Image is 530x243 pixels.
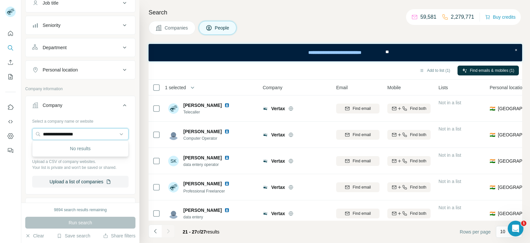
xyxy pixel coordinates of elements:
button: Industry [26,199,135,215]
span: Vertax [271,184,285,191]
button: Find email [336,130,379,140]
span: Find both [410,184,426,190]
button: Find both [387,130,431,140]
span: Computer Operator [183,135,232,141]
button: Find email [336,209,379,218]
span: Not in a list [438,126,461,132]
span: Vertax [271,132,285,138]
span: Mobile [387,84,401,91]
button: Quick start [5,28,16,39]
div: SK [168,156,179,166]
p: 2,279,771 [451,13,474,21]
span: data entery operator [183,162,232,168]
img: Logo of Vertax [263,132,268,137]
button: Use Surfe on LinkedIn [5,101,16,113]
p: Upload a CSV of company websites. [32,159,129,165]
span: Vertax [271,158,285,164]
button: Use Surfe API [5,116,16,128]
button: Clear [25,233,44,239]
img: Avatar [168,130,179,140]
p: Company information [25,86,135,92]
span: Find email [353,184,371,190]
button: Share filters [103,233,135,239]
div: Company [43,102,62,109]
button: Buy credits [485,12,516,22]
span: 21 - 27 [183,229,197,234]
span: [PERSON_NAME] [183,128,222,135]
iframe: Intercom live chat [508,221,523,236]
button: Find both [387,156,431,166]
button: Find emails & mobiles (1) [458,66,519,75]
p: Your list is private and won't be saved or shared. [32,165,129,171]
span: 1 selected [165,84,186,91]
span: Telecaller [183,109,232,115]
span: Find both [410,132,426,138]
img: Logo of Vertax [263,106,268,111]
div: Seniority [43,22,60,29]
button: Search [5,42,16,54]
img: LinkedIn logo [224,129,230,134]
img: Avatar [168,182,179,192]
div: Personal location [43,67,78,73]
img: LinkedIn logo [224,181,230,186]
button: Upload a list of companies [32,176,129,188]
span: 🇮🇳 [490,105,495,112]
span: data entery [183,214,232,220]
button: Find email [336,104,379,113]
button: Enrich CSV [5,56,16,68]
img: Avatar [168,103,179,114]
button: Find both [387,104,431,113]
span: Not in a list [438,205,461,210]
button: Find email [336,156,379,166]
img: Logo of Vertax [263,185,268,190]
span: Find emails & mobiles (1) [470,68,514,73]
span: Rows per page [460,229,491,235]
span: Email [336,84,348,91]
button: Navigate to previous page [149,225,162,238]
button: My lists [5,71,16,83]
img: Logo of Vertax [263,211,268,216]
span: Find both [410,158,426,164]
span: 1 [521,221,526,226]
span: [PERSON_NAME] [183,180,222,187]
span: 27 [201,229,206,234]
span: Not in a list [438,152,461,158]
span: Find both [410,106,426,111]
button: Add to list (1) [415,66,455,75]
span: Find both [410,211,426,216]
span: of [197,229,201,234]
button: Feedback [5,145,16,156]
span: 🇮🇳 [490,210,495,217]
button: Company [26,97,135,116]
span: Vertax [271,105,285,112]
span: [PERSON_NAME] [183,102,222,109]
button: Seniority [26,17,135,33]
span: [PERSON_NAME] [183,207,222,213]
span: 🇮🇳 [490,184,495,191]
button: Personal location [26,62,135,78]
img: LinkedIn logo [224,208,230,213]
div: No results [34,142,127,155]
span: Vertax [271,210,285,217]
span: Lists [438,84,448,91]
button: Save search [57,233,90,239]
span: results [183,229,219,234]
button: Find email [336,182,379,192]
span: Not in a list [438,100,461,105]
img: LinkedIn logo [224,103,230,108]
div: 9894 search results remaining [54,207,107,213]
span: 🇮🇳 [490,158,495,164]
span: [PERSON_NAME] [183,154,222,161]
button: Find both [387,209,431,218]
div: Select a company name or website [32,116,129,124]
button: Department [26,40,135,55]
span: Not in a list [438,179,461,184]
span: Professional Freelancer [183,189,225,193]
p: 10 [500,228,505,235]
h4: Search [149,8,522,17]
img: Avatar [168,208,179,219]
span: Find email [353,211,371,216]
button: Dashboard [5,130,16,142]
